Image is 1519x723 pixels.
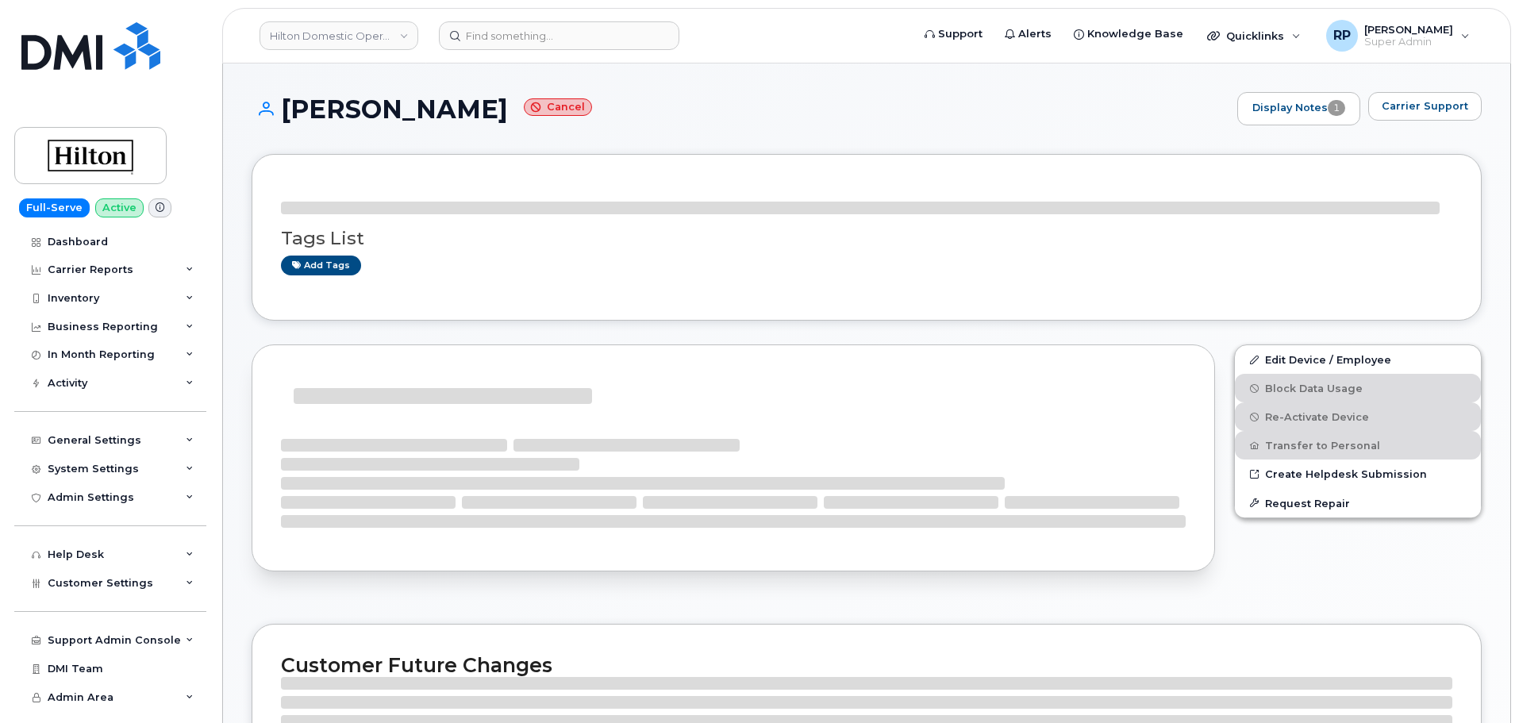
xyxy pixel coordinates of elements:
[1237,92,1360,125] a: Display Notes1
[1235,460,1481,488] a: Create Helpdesk Submission
[252,95,1229,123] h1: [PERSON_NAME]
[1235,431,1481,460] button: Transfer to Personal
[281,256,361,275] a: Add tags
[524,98,592,117] small: Cancel
[1235,374,1481,402] button: Block Data Usage
[1235,345,1481,374] a: Edit Device / Employee
[1382,98,1468,113] span: Carrier Support
[1235,402,1481,431] button: Re-Activate Device
[1235,489,1481,517] button: Request Repair
[1368,92,1482,121] button: Carrier Support
[281,653,1452,677] h2: Customer Future Changes
[1328,100,1345,116] span: 1
[1265,411,1369,423] span: Re-Activate Device
[281,229,1452,248] h3: Tags List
